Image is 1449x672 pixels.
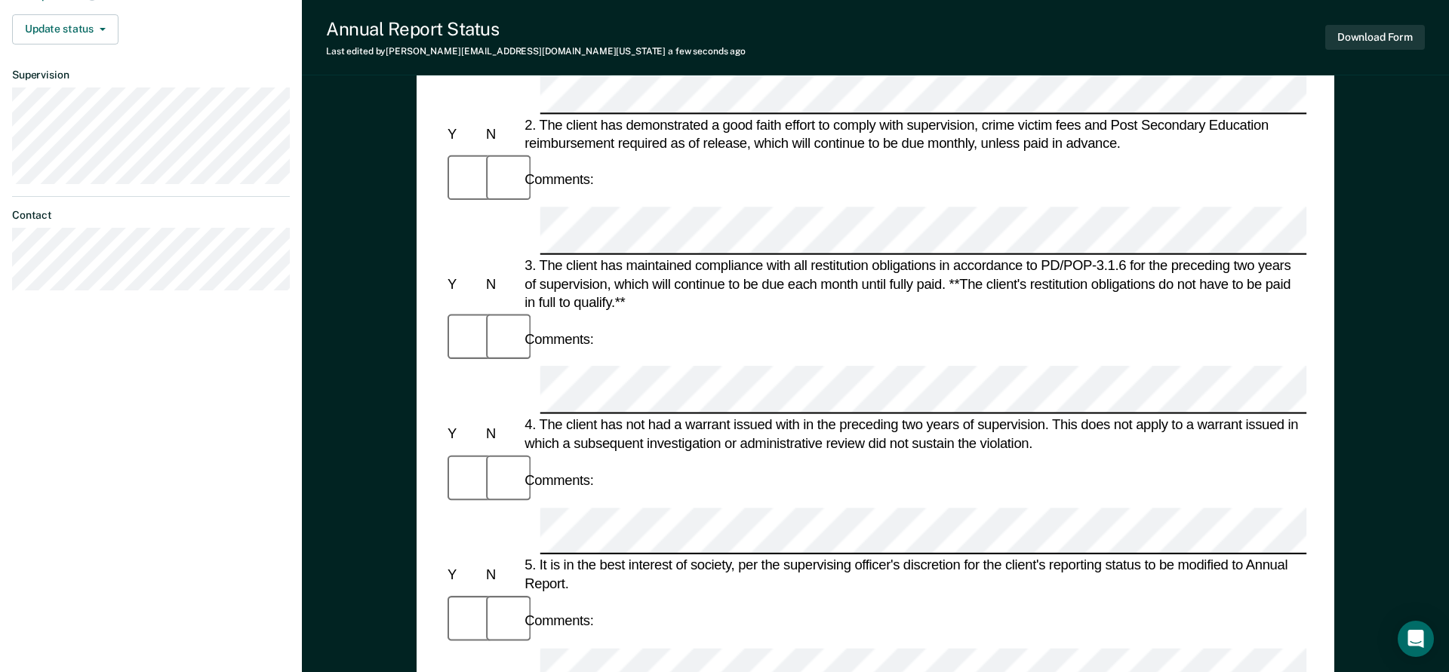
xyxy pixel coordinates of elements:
[521,256,1306,311] div: 3. The client has maintained compliance with all restitution obligations in accordance to PD/POP-...
[521,471,596,489] div: Comments:
[521,612,596,631] div: Comments:
[521,115,1306,152] div: 2. The client has demonstrated a good faith effort to comply with supervision, crime victim fees ...
[445,124,483,143] div: Y
[521,416,1306,453] div: 4. The client has not had a warrant issued with in the preceding two years of supervision. This d...
[1325,25,1425,50] button: Download Form
[12,69,290,81] dt: Supervision
[483,124,521,143] div: N
[668,46,746,57] span: a few seconds ago
[1398,621,1434,657] div: Open Intercom Messenger
[521,170,596,189] div: Comments:
[483,275,521,293] div: N
[445,425,483,443] div: Y
[483,425,521,443] div: N
[483,566,521,585] div: N
[326,46,746,57] div: Last edited by [PERSON_NAME][EMAIL_ADDRESS][DOMAIN_NAME][US_STATE]
[12,209,290,222] dt: Contact
[445,275,483,293] div: Y
[12,14,118,44] button: Update status
[326,18,746,40] div: Annual Report Status
[445,566,483,585] div: Y
[521,330,596,348] div: Comments:
[521,556,1306,593] div: 5. It is in the best interest of society, per the supervising officer's discretion for the client...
